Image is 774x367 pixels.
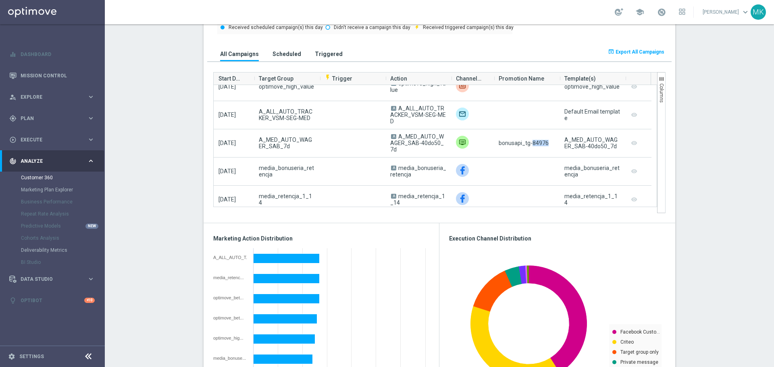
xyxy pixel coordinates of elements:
span: [DATE] [218,83,236,90]
button: play_circle_outline Execute keyboard_arrow_right [9,137,95,143]
a: Optibot [21,290,84,311]
i: keyboard_arrow_right [87,157,95,165]
div: Data Studio keyboard_arrow_right [9,276,95,282]
text: Received triggered campaign(s) this day [423,25,514,30]
button: Mission Control [9,73,95,79]
i: gps_fixed [9,115,17,122]
div: optimove_high_value [564,83,620,90]
i: track_changes [9,158,17,165]
div: A_ALL_AUTO_TRACKER_VSM-SEG-MED [213,255,248,260]
button: lightbulb Optibot +10 [9,297,95,304]
div: gps_fixed Plan keyboard_arrow_right [9,115,95,122]
span: Trigger [325,75,352,82]
span: A [391,106,396,111]
span: [DATE] [218,112,236,118]
div: NEW [85,224,98,229]
div: Data Studio [9,276,87,283]
span: Data Studio [21,277,87,282]
span: Start Date [218,70,243,87]
h3: Triggered [315,50,343,58]
span: Channel(s) [456,70,483,87]
div: Mission Control [9,65,95,86]
i: person_search [9,93,17,101]
a: Deliverability Metrics [21,247,84,253]
i: flash_on [325,74,331,81]
a: Dashboard [21,44,95,65]
span: A_MED_AUTO_WAGER_SAB_7d [259,137,315,149]
a: Marketing Plan Explorer [21,187,84,193]
i: equalizer [9,51,17,58]
button: Scheduled [270,46,303,61]
div: Cohorts Analysis [21,232,104,244]
span: Promotion Name [499,70,544,87]
div: Business Performance [21,196,104,208]
text: Criteo [620,339,634,345]
div: Optibot [9,290,95,311]
div: optimove_bet_14D_and_reg_30D [213,315,248,320]
i: keyboard_arrow_right [87,136,95,143]
div: BI Studio [21,256,104,268]
i: keyboard_arrow_right [87,93,95,101]
button: person_search Explore keyboard_arrow_right [9,94,95,100]
i: keyboard_arrow_right [87,275,95,283]
span: A [391,134,396,139]
span: optimove_high_value [259,83,314,90]
div: Dashboard [9,44,95,65]
div: media_retencja_1_14 [213,275,248,280]
div: Repeat Rate Analysis [21,208,104,220]
i: play_circle_outline [9,136,17,143]
button: open_in_browser Export All Campaigns [607,46,666,58]
span: [DATE] [218,196,236,203]
img: Facebook Custom Audience [456,192,469,205]
div: Marketing Plan Explorer [21,184,104,196]
span: media_bonuseria_retencja [390,165,446,178]
div: media_bonuseria_retencja [564,165,620,178]
div: optimove_high_value [213,336,248,340]
a: Settings [19,354,44,359]
span: bonusapi_tg-84976 [499,140,549,146]
span: school [635,8,644,17]
div: Target group only [456,108,469,120]
i: open_in_browser [608,48,614,55]
span: [DATE] [218,168,236,174]
div: Analyze [9,158,87,165]
span: Action [390,70,407,87]
i: settings [8,353,15,360]
div: MK [751,4,766,20]
text: Target group only [620,349,659,355]
img: Private message [456,136,469,149]
div: A_MED_AUTO_WAGER_SAB-40do50_7d [564,137,620,149]
h3: Scheduled [273,50,301,58]
div: Deliverability Metrics [21,244,104,256]
span: Columns [659,83,664,103]
div: Explore [9,93,87,101]
text: Private message [620,359,658,365]
text: Facebook Custo… [620,329,660,335]
a: [PERSON_NAME]keyboard_arrow_down [702,6,751,18]
h3: Marketing Action Distribution [213,235,429,242]
span: keyboard_arrow_down [741,8,750,17]
span: A [391,194,396,199]
div: Plan [9,115,87,122]
div: track_changes Analyze keyboard_arrow_right [9,158,95,164]
span: A [391,166,396,170]
img: Criteo [456,79,469,92]
h3: All Campaigns [220,50,259,58]
button: equalizer Dashboard [9,51,95,58]
span: A_ALL_AUTO_TRACKER_VSM-SEG-MED [259,108,315,121]
span: Export All Campaigns [616,49,664,55]
span: Analyze [21,159,87,164]
span: media_retencja_1_14 [390,193,445,206]
img: Facebook Custom Audience [456,164,469,177]
span: Target Group [259,70,293,87]
text: Received scheduled campaign(s) this day [229,25,323,30]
